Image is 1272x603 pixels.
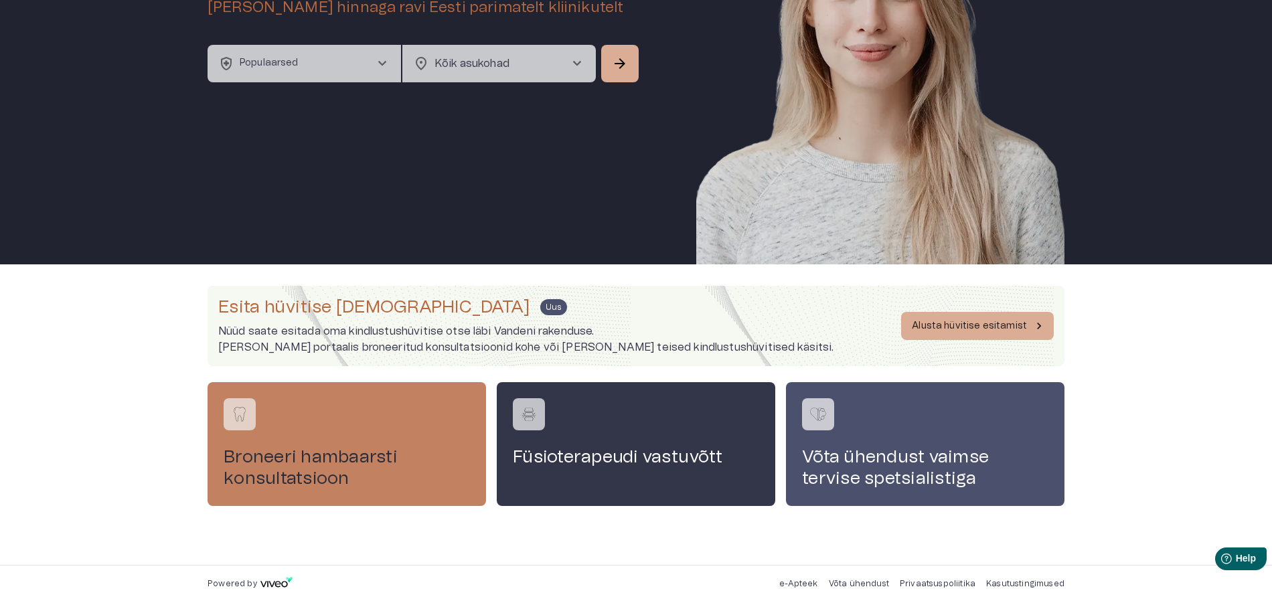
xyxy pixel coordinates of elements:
[218,56,234,72] span: health_and_safety
[986,580,1064,588] a: Kasutustingimused
[230,404,250,424] img: Broneeri hambaarsti konsultatsioon logo
[912,319,1027,333] p: Alusta hüvitise esitamist
[513,446,759,468] h4: Füsioterapeudi vastuvõtt
[208,382,486,505] a: Navigate to service booking
[218,296,530,318] h4: Esita hüvitise [DEMOGRAPHIC_DATA]
[208,45,401,82] button: health_and_safetyPopulaarsedchevron_right
[786,382,1064,505] a: Navigate to service booking
[900,580,975,588] a: Privaatsuspoliitika
[208,578,257,590] p: Powered by
[829,578,889,590] p: Võta ühendust
[240,56,299,70] p: Populaarsed
[808,404,828,424] img: Võta ühendust vaimse tervise spetsialistiga logo
[413,56,429,72] span: location_on
[901,312,1054,340] button: Alusta hüvitise esitamist
[569,56,585,72] span: chevron_right
[612,56,628,72] span: arrow_forward
[601,45,639,82] button: Search
[519,404,539,424] img: Füsioterapeudi vastuvõtt logo
[540,299,566,315] span: Uus
[802,446,1048,489] h4: Võta ühendust vaimse tervise spetsialistiga
[1168,542,1272,580] iframe: Help widget launcher
[497,382,775,505] a: Navigate to service booking
[218,339,834,355] p: [PERSON_NAME] portaalis broneeritud konsultatsioonid kohe või [PERSON_NAME] teised kindlustushüvi...
[779,580,817,588] a: e-Apteek
[434,56,548,72] p: Kõik asukohad
[218,323,834,339] p: Nüüd saate esitada oma kindlustushüvitise otse läbi Vandeni rakenduse.
[224,446,470,489] h4: Broneeri hambaarsti konsultatsioon
[374,56,390,72] span: chevron_right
